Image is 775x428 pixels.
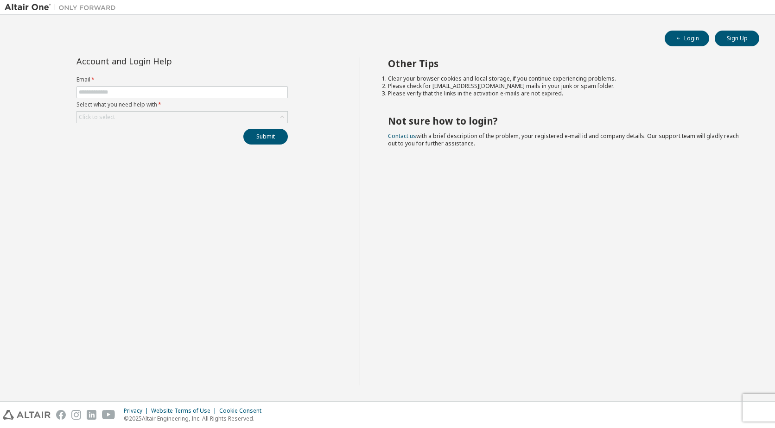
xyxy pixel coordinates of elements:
h2: Other Tips [388,57,743,69]
span: with a brief description of the problem, your registered e-mail id and company details. Our suppo... [388,132,739,147]
div: Website Terms of Use [151,407,219,415]
button: Sign Up [715,31,759,46]
h2: Not sure how to login? [388,115,743,127]
div: Cookie Consent [219,407,267,415]
button: Login [665,31,709,46]
label: Email [76,76,288,83]
a: Contact us [388,132,416,140]
div: Click to select [77,112,287,123]
img: Altair One [5,3,121,12]
button: Submit [243,129,288,145]
li: Please check for [EMAIL_ADDRESS][DOMAIN_NAME] mails in your junk or spam folder. [388,82,743,90]
img: linkedin.svg [87,410,96,420]
div: Click to select [79,113,115,121]
div: Privacy [124,407,151,415]
img: facebook.svg [56,410,66,420]
img: instagram.svg [71,410,81,420]
label: Select what you need help with [76,101,288,108]
li: Clear your browser cookies and local storage, if you continue experiencing problems. [388,75,743,82]
li: Please verify that the links in the activation e-mails are not expired. [388,90,743,97]
img: youtube.svg [102,410,115,420]
div: Account and Login Help [76,57,246,65]
img: altair_logo.svg [3,410,51,420]
p: © 2025 Altair Engineering, Inc. All Rights Reserved. [124,415,267,422]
